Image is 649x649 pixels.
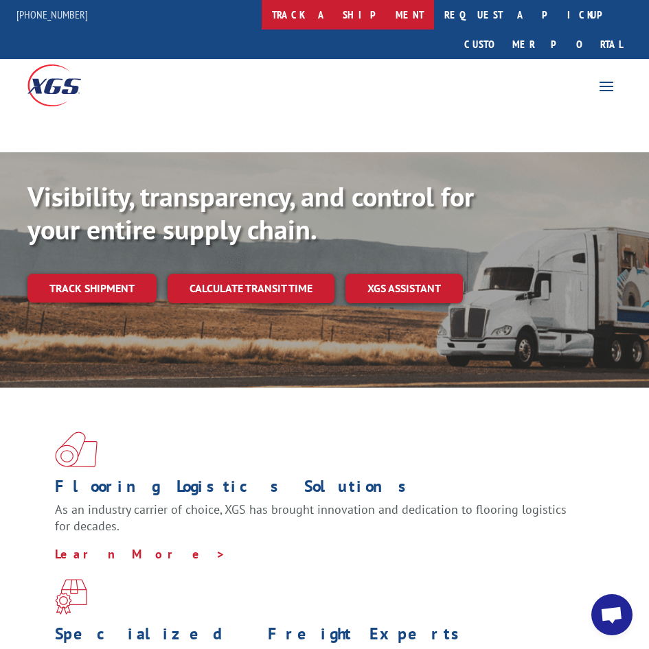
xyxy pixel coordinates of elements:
img: xgs-icon-focused-on-flooring-red [55,579,87,615]
h1: Flooring Logistics Solutions [55,478,584,501]
img: xgs-icon-total-supply-chain-intelligence-red [55,432,98,467]
b: Visibility, transparency, and control for your entire supply chain. [27,178,474,247]
span: As an industry carrier of choice, XGS has brought innovation and dedication to flooring logistics... [55,501,567,534]
a: [PHONE_NUMBER] [16,8,88,21]
a: Calculate transit time [168,274,334,303]
a: Track shipment [27,274,157,303]
a: Customer Portal [454,29,633,59]
a: XGS ASSISTANT [345,274,463,303]
div: Open chat [591,594,633,635]
h1: Specialized Freight Experts [55,626,584,649]
a: Learn More > [55,546,226,562]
